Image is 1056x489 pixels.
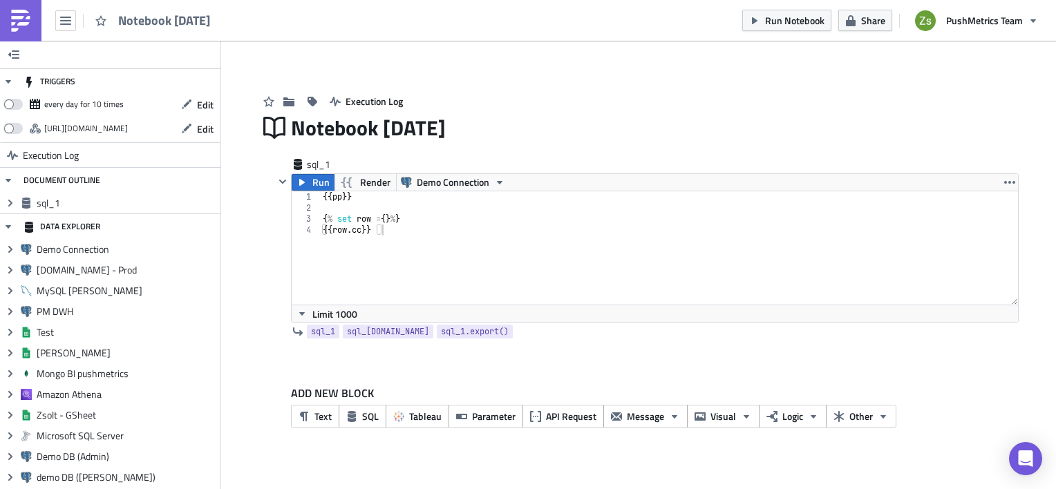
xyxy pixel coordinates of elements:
span: sql_1.export() [441,325,509,338]
span: Render [360,174,390,191]
span: Run [312,174,330,191]
span: Parameter [472,409,516,423]
div: every day for 10 times [44,94,124,115]
span: Run Notebook [765,13,824,28]
div: Open Intercom Messenger [1009,442,1042,475]
button: Hide content [274,173,291,190]
button: Edit [174,118,220,140]
button: Visual [687,405,760,428]
button: SQL [339,405,386,428]
span: demo DB ([PERSON_NAME]) [37,471,217,483]
span: Tableau [409,409,442,423]
div: DOCUMENT OUTLINE [23,168,100,193]
button: Render [334,174,397,191]
span: Zsolt - GSheet [37,409,217,421]
label: ADD NEW BLOCK [291,385,1019,401]
span: sql_1 [311,325,335,338]
span: Text [314,409,332,423]
img: PushMetrics [10,10,32,32]
span: Microsoft SQL Server [37,430,217,442]
span: API Request [546,409,596,423]
button: PushMetrics Team [907,6,1046,36]
button: Execution Log [323,90,410,112]
span: [DOMAIN_NAME] - Prod [37,264,217,276]
button: Limit 1000 [292,305,362,322]
span: Amazon Athena [37,388,217,401]
span: Demo Connection [37,243,217,256]
img: Avatar [914,9,937,32]
span: MySQL [PERSON_NAME] [37,285,217,297]
span: PushMetrics Team [946,13,1023,28]
button: Share [838,10,892,31]
span: PM DWH [37,305,217,318]
button: Logic [759,405,827,428]
span: Demo Connection [417,174,489,191]
span: Execution Log [346,94,403,108]
span: SQL [362,409,379,423]
button: API Request [522,405,604,428]
span: Edit [197,97,214,112]
span: Limit 1000 [312,307,357,321]
a: sql_1 [307,325,339,338]
a: sql_[DOMAIN_NAME] [343,325,433,338]
span: Logic [782,409,803,423]
span: [PERSON_NAME] [37,347,217,359]
span: Visual [710,409,736,423]
span: Notebook [DATE] [291,115,447,141]
div: 4 [292,224,320,236]
button: Parameter [449,405,523,428]
button: Edit [174,94,220,115]
div: https://pushmetrics.io/api/v1/report/wVoz9q9lA1/webhook?token=ec2a323a7a304abb8a601740c2223f82 [44,118,128,139]
button: Message [603,405,688,428]
button: Run [292,174,334,191]
div: 3 [292,213,320,224]
span: sql_1 [307,157,362,171]
button: Demo Connection [396,174,510,191]
button: Text [291,405,339,428]
span: Message [627,409,664,423]
span: Other [849,409,873,423]
a: sql_1.export() [437,325,513,338]
span: Notebook [DATE] [118,12,211,28]
div: 2 [292,202,320,213]
div: TRIGGERS [23,69,75,94]
span: Demo DB (Admin) [37,450,217,463]
span: Edit [197,122,214,136]
button: Run Notebook [742,10,831,31]
span: Mongo BI pushmetrics [37,367,217,380]
button: Tableau [386,405,449,428]
span: sql_1 [37,197,217,209]
div: DATA EXPLORER [23,214,100,239]
span: sql_[DOMAIN_NAME] [347,325,429,338]
div: 1 [292,191,320,202]
span: Test [37,326,217,338]
span: Execution Log [23,143,79,168]
button: Other [826,405,896,428]
span: Share [861,13,885,28]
